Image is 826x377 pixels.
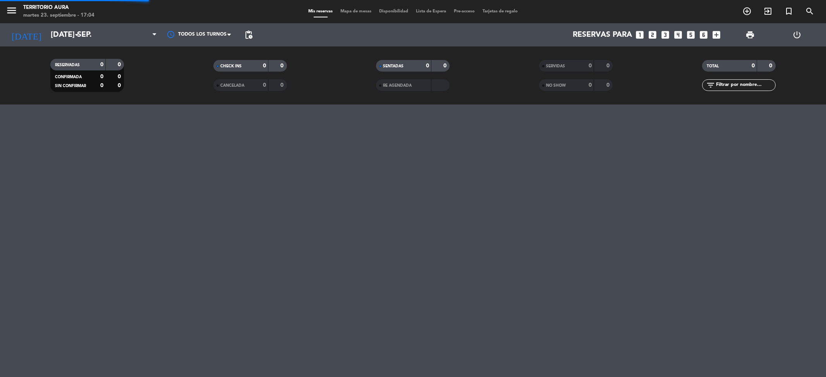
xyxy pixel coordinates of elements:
[711,30,721,40] i: add_box
[72,30,81,39] i: arrow_drop_down
[383,84,412,87] span: RE AGENDADA
[426,63,429,69] strong: 0
[752,63,755,69] strong: 0
[763,7,773,16] i: exit_to_app
[699,30,709,40] i: looks_6
[118,83,122,88] strong: 0
[6,5,17,16] i: menu
[573,30,632,39] span: Reservas para
[55,84,86,88] span: SIN CONFIRMAR
[55,63,80,67] span: RESERVADAS
[220,64,242,68] span: CHECK INS
[589,82,592,88] strong: 0
[450,9,479,14] span: Pre-acceso
[100,83,103,88] strong: 0
[6,5,17,19] button: menu
[635,30,645,40] i: looks_one
[606,63,611,69] strong: 0
[589,63,592,69] strong: 0
[263,63,266,69] strong: 0
[244,30,253,39] span: pending_actions
[647,30,658,40] i: looks_two
[55,75,82,79] span: CONFIRMADA
[280,63,285,69] strong: 0
[100,74,103,79] strong: 0
[383,64,404,68] span: SENTADAS
[6,26,47,43] i: [DATE]
[792,30,802,39] i: power_settings_new
[769,63,774,69] strong: 0
[263,82,266,88] strong: 0
[707,64,719,68] span: TOTAL
[23,4,94,12] div: TERRITORIO AURA
[118,62,122,67] strong: 0
[546,84,566,87] span: NO SHOW
[673,30,683,40] i: looks_4
[606,82,611,88] strong: 0
[375,9,412,14] span: Disponibilidad
[23,12,94,19] div: martes 23. septiembre - 17:04
[220,84,244,87] span: CANCELADA
[805,7,814,16] i: search
[784,7,793,16] i: turned_in_not
[715,81,775,89] input: Filtrar por nombre...
[660,30,670,40] i: looks_3
[773,23,820,46] div: LOG OUT
[686,30,696,40] i: looks_5
[280,82,285,88] strong: 0
[118,74,122,79] strong: 0
[443,63,448,69] strong: 0
[412,9,450,14] span: Lista de Espera
[742,7,752,16] i: add_circle_outline
[546,64,565,68] span: SERVIDAS
[304,9,337,14] span: Mis reservas
[479,9,522,14] span: Tarjetas de regalo
[706,81,715,90] i: filter_list
[100,62,103,67] strong: 0
[745,30,755,39] span: print
[337,9,375,14] span: Mapa de mesas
